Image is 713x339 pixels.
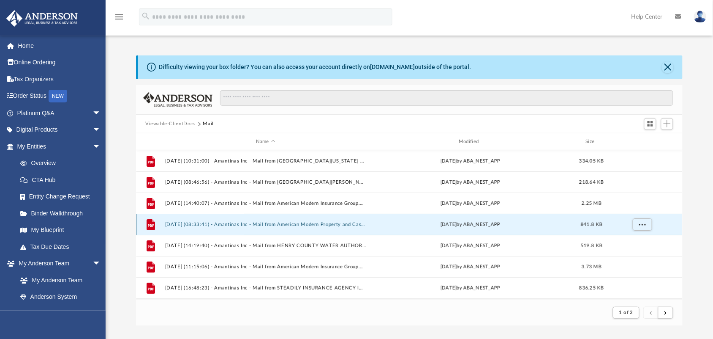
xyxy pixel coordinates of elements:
[6,105,114,121] a: Platinum Q&Aarrow_drop_down
[12,171,114,188] a: CTA Hub
[574,138,608,146] div: Size
[6,88,114,105] a: Order StatusNEW
[12,272,105,289] a: My Anderson Team
[579,286,604,290] span: 836.25 KB
[6,255,109,272] a: My Anderson Teamarrow_drop_down
[93,138,109,155] span: arrow_drop_down
[370,179,571,186] div: [DATE] by ABA_NEST_APP
[644,118,657,130] button: Switch to Grid View
[12,305,109,322] a: Client Referrals
[582,265,601,269] span: 3.73 MB
[619,310,633,315] span: 1 of 2
[12,188,114,205] a: Entity Change Request
[165,158,366,164] button: [DATE] (10:31:00) - Amantinas Inc - Mail from [GEOGRAPHIC_DATA][US_STATE] EMC.pdf
[370,242,571,250] div: [DATE] by ABA_NEST_APP
[694,11,707,23] img: User Pic
[581,222,602,227] span: 841.8 KB
[370,138,571,146] div: Modified
[12,238,114,255] a: Tax Due Dates
[6,71,114,88] a: Tax Organizers
[145,120,195,128] button: Viewable-ClientDocs
[159,63,471,72] div: Difficulty viewing your box folder? You can also access your account directly on outside of the p...
[4,10,80,27] img: Anderson Advisors Platinum Portal
[114,12,124,22] i: menu
[582,201,601,206] span: 2.25 MB
[165,222,366,227] button: [DATE] (08:33:41) - Amantinas Inc - Mail from American Modern Property and Casualty Insurance Com...
[612,138,671,146] div: id
[164,138,366,146] div: Name
[579,180,604,185] span: 218.64 KB
[165,243,366,248] button: [DATE] (14:19:40) - Amantinas Inc - Mail from HENRY COUNTY WATER AUTHORITY.pdf
[6,121,114,138] a: Digital Productsarrow_drop_down
[140,138,161,146] div: id
[6,54,114,71] a: Online Ordering
[49,90,67,102] div: NEW
[141,11,150,21] i: search
[93,121,109,139] span: arrow_drop_down
[661,118,674,130] button: Add
[370,157,571,165] div: [DATE] by ABA_NEST_APP
[12,289,109,306] a: Anderson System
[370,284,571,292] div: [DATE] by ABA_NEST_APP
[12,222,109,239] a: My Blueprint
[581,243,602,248] span: 519.8 KB
[93,255,109,273] span: arrow_drop_down
[165,285,366,291] button: [DATE] (16:48:23) - Amantinas Inc - Mail from STEADILY INSURANCE AGENCY INC.pdf
[220,90,674,106] input: Search files and folders
[632,218,652,231] button: More options
[662,61,674,73] button: Close
[579,159,604,163] span: 334.05 KB
[6,37,114,54] a: Home
[12,205,114,222] a: Binder Walkthrough
[370,263,571,271] div: [DATE] by ABA_NEST_APP
[370,63,415,70] a: [DOMAIN_NAME]
[93,105,109,122] span: arrow_drop_down
[165,201,366,206] button: [DATE] (14:40:07) - Amantinas Inc - Mail from American Modern Insurance Group.pdf
[114,16,124,22] a: menu
[136,150,683,300] div: grid
[613,307,640,319] button: 1 of 2
[6,138,114,155] a: My Entitiesarrow_drop_down
[165,264,366,270] button: [DATE] (11:15:06) - Amantinas Inc - Mail from American Modern Insurance Group.pdf
[12,155,114,172] a: Overview
[370,200,571,207] div: [DATE] by ABA_NEST_APP
[370,221,571,229] div: [DATE] by ABA_NEST_APP
[165,179,366,185] button: [DATE] (08:46:56) - Amantinas Inc - Mail from [GEOGRAPHIC_DATA][PERSON_NAME]pdf
[203,120,214,128] button: Mail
